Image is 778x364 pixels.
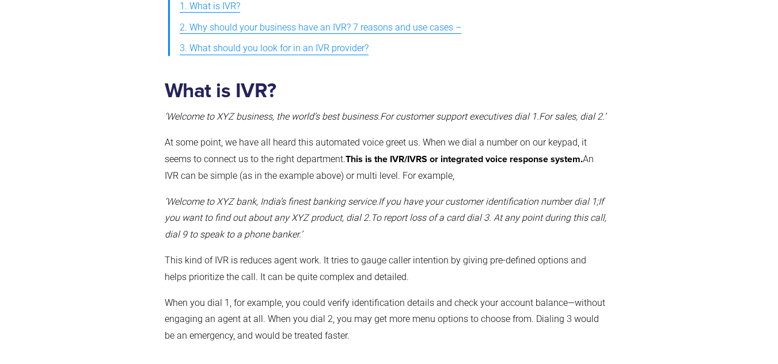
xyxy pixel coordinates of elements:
strong: What is IVR? [165,81,276,101]
p: When you dial 1, for example, you could verify identification details and check your account bala... [165,295,609,344]
span: 2. Why should your business have an IVR? 7 reasons and use cases – [180,20,461,36]
a: 3. What should you look for in an IVR provider? [180,38,369,59]
em: ‘Welcome to XYZ business, the world’s best business. [165,111,380,122]
a: 2. Why should your business have an IVR? 7 reasons and use cases – [180,17,461,39]
em: For customer support executives dial 1. [380,111,539,122]
em: If you have your customer identification number dial 1; [378,196,598,207]
span: 3. What should you look for in an IVR provider? [180,40,369,57]
p: This kind of IVR is reduces agent work. It tries to gauge caller intention by giving pre-defined ... [165,252,609,286]
em: If you want to find out about any XYZ product, dial 2. [165,196,604,224]
em: ‘Welcome to XYZ bank, India’s finest banking service. [165,196,378,207]
strong: This is the IVR/IVRS or integrated voice response system. [346,155,583,164]
em: For sales, dial 2.’ [539,111,606,122]
p: At some point, we have all heard this automated voice greet us. When we dial a number on our keyp... [165,135,609,184]
em: To report loss of a card dial 3. At any point during this call, dial 9 to speak to a phone banker.’ [165,212,606,240]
